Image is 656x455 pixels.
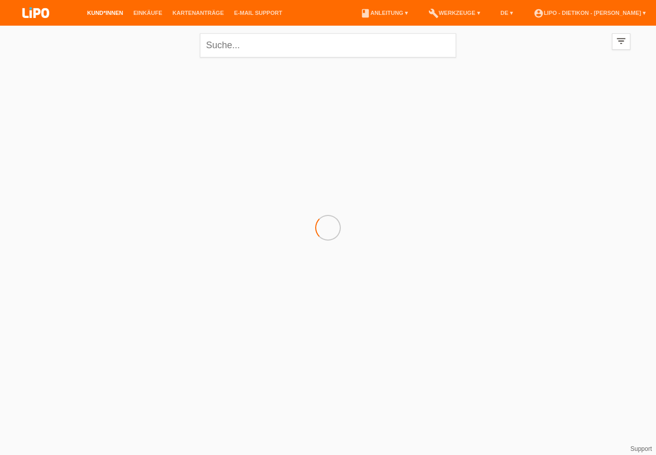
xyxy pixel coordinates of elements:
i: book [360,8,371,18]
a: DE ▾ [496,10,518,16]
a: Kartenanträge [168,10,229,16]
a: Kund*innen [82,10,128,16]
a: Einkäufe [128,10,167,16]
a: bookAnleitung ▾ [355,10,413,16]
a: buildWerkzeuge ▾ [423,10,485,16]
i: account_circle [534,8,544,18]
i: build [428,8,439,18]
a: LIPO pay [10,21,61,29]
a: Support [630,445,652,452]
a: account_circleLIPO - Dietikon - [PERSON_NAME] ▾ [528,10,651,16]
a: E-Mail Support [229,10,288,16]
i: filter_list [616,35,627,47]
input: Suche... [200,33,456,57]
